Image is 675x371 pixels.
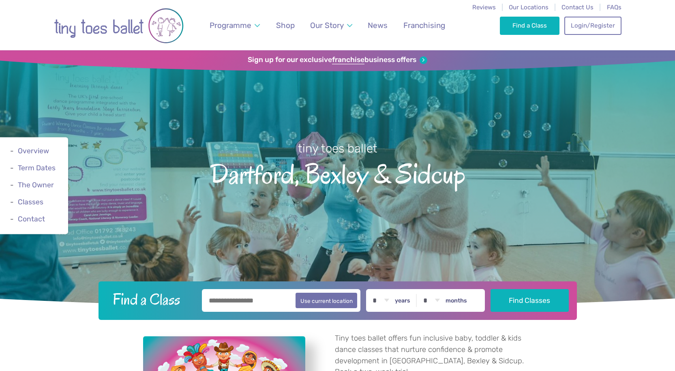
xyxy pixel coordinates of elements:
h2: Find a Class [106,289,196,309]
a: Contact [18,215,45,223]
a: Overview [18,147,49,155]
a: Classes [18,198,43,206]
span: News [368,21,388,30]
a: Our Story [306,16,356,35]
a: FAQs [607,4,621,11]
strong: franchise [332,56,364,64]
a: Programme [206,16,264,35]
span: Dartford, Bexley & Sidcup [14,157,661,189]
a: Contact Us [561,4,594,11]
a: Reviews [472,4,496,11]
label: years [395,297,410,305]
span: Programme [210,21,251,30]
img: tiny toes ballet [54,5,184,46]
a: Term Dates [18,164,56,172]
a: News [364,16,392,35]
span: Our Story [310,21,344,30]
span: Shop [276,21,295,30]
label: months [446,297,467,305]
a: Shop [272,16,298,35]
a: Find a Class [500,17,559,34]
a: Our Locations [509,4,549,11]
a: Franchising [399,16,449,35]
span: Franchising [403,21,445,30]
a: The Owner [18,181,54,189]
a: Sign up for our exclusivefranchisebusiness offers [248,56,427,64]
small: tiny toes ballet [298,142,377,155]
button: Use current location [296,293,358,308]
a: Login/Register [564,17,621,34]
button: Find Classes [491,289,569,312]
